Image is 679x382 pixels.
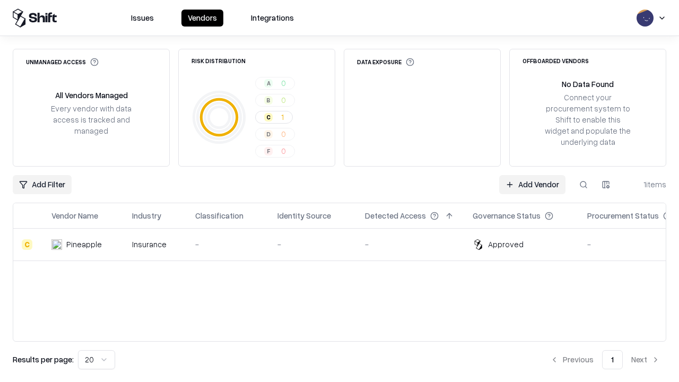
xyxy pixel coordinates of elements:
[357,58,414,66] div: Data Exposure
[181,10,223,27] button: Vendors
[125,10,160,27] button: Issues
[277,239,348,250] div: -
[191,58,246,64] div: Risk Distribution
[602,350,623,369] button: 1
[132,210,161,221] div: Industry
[13,354,74,365] p: Results per page:
[264,113,273,121] div: C
[55,90,128,101] div: All Vendors Managed
[195,239,260,250] div: -
[499,175,565,194] a: Add Vendor
[473,210,541,221] div: Governance Status
[195,210,243,221] div: Classification
[245,10,300,27] button: Integrations
[523,58,589,64] div: Offboarded Vendors
[132,239,178,250] div: Insurance
[51,210,98,221] div: Vendor Name
[562,79,614,90] div: No Data Found
[13,175,72,194] button: Add Filter
[281,111,284,123] span: 1
[365,210,426,221] div: Detected Access
[365,239,456,250] div: -
[26,58,99,66] div: Unmanaged Access
[66,239,102,250] div: Pineapple
[488,239,524,250] div: Approved
[51,239,62,250] img: Pineapple
[544,350,666,369] nav: pagination
[587,210,659,221] div: Procurement Status
[47,103,135,136] div: Every vendor with data access is tracked and managed
[277,210,331,221] div: Identity Source
[624,179,666,190] div: 1 items
[544,92,632,148] div: Connect your procurement system to Shift to enable this widget and populate the underlying data
[22,239,32,250] div: C
[255,111,293,124] button: C1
